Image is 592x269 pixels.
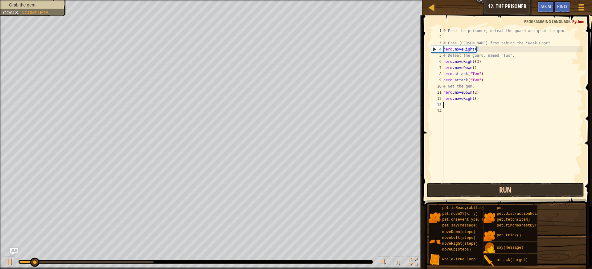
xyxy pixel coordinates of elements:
[431,59,443,65] div: 6
[442,236,475,240] span: moveLeft(steps)
[537,1,554,13] button: Ask AI
[442,218,500,222] span: pet.on(eventType, handler)
[442,242,478,246] span: moveRight(steps)
[431,89,443,96] div: 11
[442,257,475,262] span: while-true loop
[427,183,584,197] button: Run
[431,96,443,102] div: 12
[393,256,404,269] button: ♫
[378,256,390,269] button: Adjust volume
[572,18,584,24] span: Python
[570,18,572,24] span: :
[497,218,530,222] span: pet.fetch(item)
[442,206,487,210] span: pet.isReady(ability)
[431,71,443,77] div: 8
[20,10,48,15] span: Incomplete
[483,255,495,266] img: portrait.png
[431,77,443,83] div: 9
[429,236,441,247] img: portrait.png
[442,230,475,234] span: moveDown(steps)
[431,34,443,40] div: 2
[483,212,495,223] img: portrait.png
[524,18,570,24] span: Programming language
[497,223,557,228] span: pet.findNearestByType(type)
[497,233,521,238] span: pet.trick()
[3,256,15,269] button: Ctrl + P: Play
[442,223,478,228] span: pet.say(message)
[429,254,441,266] img: portrait.png
[3,10,18,15] span: Goals
[431,28,443,34] div: 1
[10,248,18,255] button: Ask AI
[407,256,419,269] button: Toggle fullscreen
[395,257,401,267] span: ♫
[429,212,441,223] img: portrait.png
[431,102,443,108] div: 13
[3,2,62,8] li: Grab the gem.
[431,65,443,71] div: 7
[541,3,551,9] span: Ask AI
[497,206,504,210] span: pet
[431,83,443,89] div: 10
[497,246,523,250] span: say(message)
[497,212,545,216] span: pet.distractionNoise()
[573,1,589,16] button: Show game menu
[442,247,471,252] span: moveUp(steps)
[431,46,443,52] div: 4
[431,108,443,114] div: 14
[431,52,443,59] div: 5
[483,242,495,254] img: portrait.png
[18,10,20,15] span: :
[9,2,37,7] span: Grab the gem.
[431,40,443,46] div: 3
[442,212,478,216] span: pet.moveXY(x, y)
[497,258,528,262] span: attack(target)
[483,230,495,242] img: portrait.png
[557,3,567,9] span: Hints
